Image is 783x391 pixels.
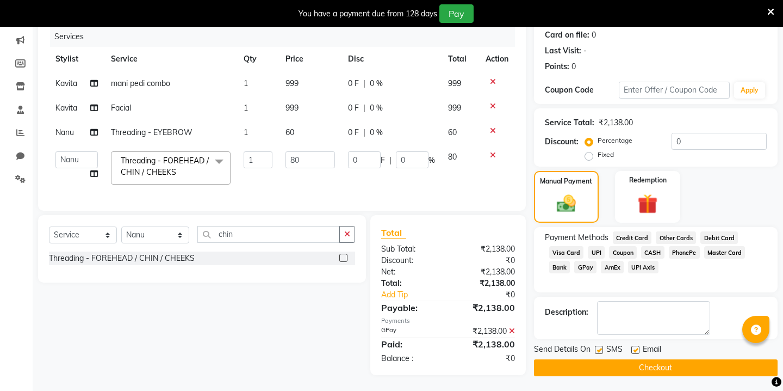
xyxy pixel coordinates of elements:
[629,175,667,185] label: Redemption
[609,246,637,259] span: Coupon
[734,82,765,99] button: Apply
[545,45,581,57] div: Last Visit:
[448,338,523,351] div: ₹2,138.00
[373,301,448,314] div: Payable:
[285,127,294,137] span: 60
[244,103,248,113] span: 1
[55,103,77,113] span: Kavita
[373,326,448,337] div: GPay
[448,301,523,314] div: ₹2,138.00
[373,266,448,278] div: Net:
[598,150,614,160] label: Fixed
[534,344,591,357] span: Send Details On
[244,127,248,137] span: 1
[628,261,658,273] span: UPI Axis
[448,243,523,255] div: ₹2,138.00
[363,127,365,138] span: |
[545,117,594,129] div: Service Total:
[592,29,596,41] div: 0
[348,78,359,89] span: 0 F
[121,156,209,177] span: Threading - FOREHEAD / CHIN / CHEEKS
[285,78,299,88] span: 999
[574,261,596,273] span: GPay
[111,127,192,137] span: Threading - EYEBROW
[643,344,661,357] span: Email
[704,246,745,259] span: Master Card
[197,226,340,243] input: Search or Scan
[111,103,131,113] span: Facial
[448,353,523,364] div: ₹0
[55,78,77,88] span: Kavita
[49,253,195,264] div: Threading - FOREHEAD / CHIN / CHEEKS
[389,155,391,166] span: |
[373,278,448,289] div: Total:
[285,103,299,113] span: 999
[381,155,385,166] span: F
[363,102,365,114] span: |
[428,155,435,166] span: %
[50,27,523,47] div: Services
[448,78,461,88] span: 999
[545,307,588,318] div: Description:
[299,8,437,20] div: You have a payment due from 128 days
[641,246,664,259] span: CASH
[373,289,461,301] a: Add Tip
[370,127,383,138] span: 0 %
[540,176,592,186] label: Manual Payment
[448,255,523,266] div: ₹0
[448,266,523,278] div: ₹2,138.00
[448,326,523,337] div: ₹2,138.00
[551,193,582,215] img: _cash.svg
[348,127,359,138] span: 0 F
[370,102,383,114] span: 0 %
[545,29,589,41] div: Card on file:
[479,47,515,71] th: Action
[448,278,523,289] div: ₹2,138.00
[606,344,623,357] span: SMS
[373,353,448,364] div: Balance :
[631,192,664,217] img: _gift.svg
[613,231,652,244] span: Credit Card
[341,47,442,71] th: Disc
[448,127,457,137] span: 60
[104,47,237,71] th: Service
[700,231,738,244] span: Debit Card
[439,4,474,23] button: Pay
[588,246,605,259] span: UPI
[669,246,700,259] span: PhonePe
[279,47,341,71] th: Price
[448,103,461,113] span: 999
[545,84,619,96] div: Coupon Code
[598,136,632,145] label: Percentage
[363,78,365,89] span: |
[381,227,406,239] span: Total
[619,82,730,99] input: Enter Offer / Coupon Code
[599,117,633,129] div: ₹2,138.00
[448,152,457,162] span: 80
[571,61,576,72] div: 0
[381,316,515,326] div: Payments
[442,47,479,71] th: Total
[601,261,624,273] span: AmEx
[373,338,448,351] div: Paid:
[49,47,104,71] th: Stylist
[545,61,569,72] div: Points:
[373,255,448,266] div: Discount:
[370,78,383,89] span: 0 %
[545,136,579,148] div: Discount:
[176,167,181,177] a: x
[549,261,570,273] span: Bank
[656,231,696,244] span: Other Cards
[549,246,584,259] span: Visa Card
[348,102,359,114] span: 0 F
[111,78,170,88] span: mani pedi combo
[373,243,448,255] div: Sub Total:
[534,359,778,376] button: Checkout
[583,45,587,57] div: -
[55,127,74,137] span: Nanu
[545,232,608,243] span: Payment Methods
[461,289,523,301] div: ₹0
[244,78,248,88] span: 1
[237,47,279,71] th: Qty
